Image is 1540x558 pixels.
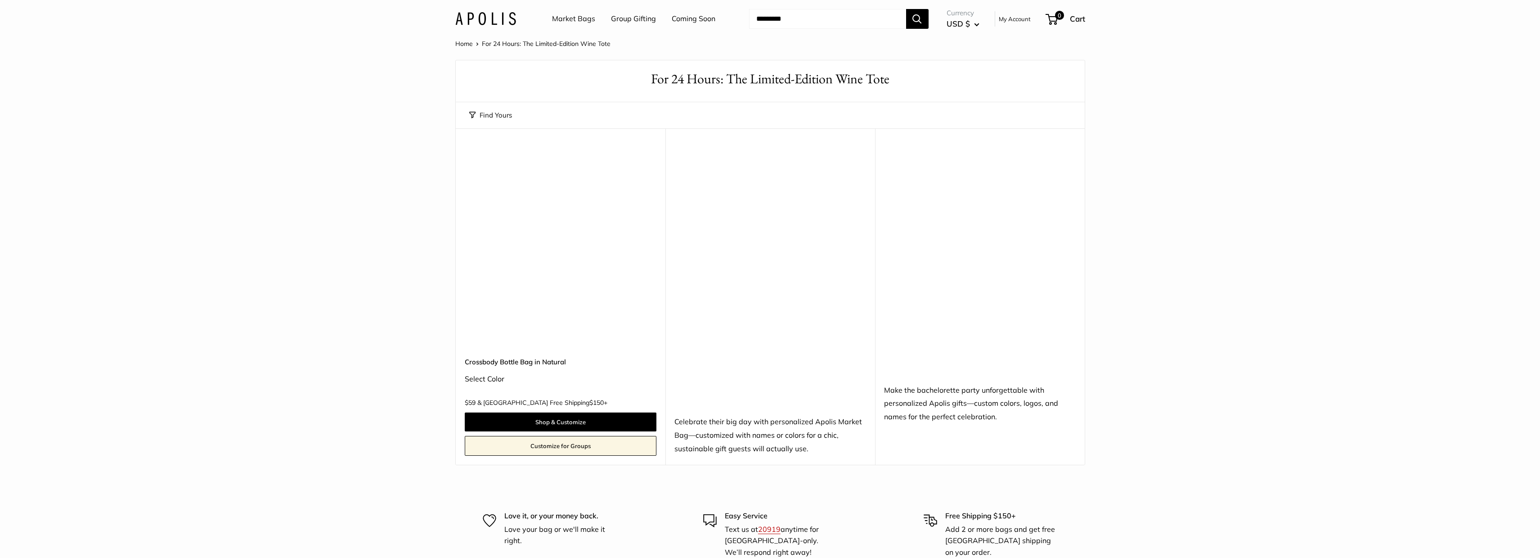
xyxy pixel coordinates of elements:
a: Crossbody Bottle Bag in Natural [465,357,656,367]
button: Search [906,9,929,29]
span: Cart [1070,14,1085,23]
span: For 24 Hours: The Limited-Edition Wine Tote [482,40,611,48]
button: Find Yours [469,109,512,122]
a: Coming Soon [672,12,715,26]
a: Home [455,40,473,48]
span: Currency [947,7,979,19]
p: Love your bag or we'll make it right. [504,524,617,547]
p: Free Shipping $150+ [945,510,1058,522]
a: My Account [999,14,1031,24]
a: Customize for Groups [465,436,656,456]
div: Select Color [465,372,656,386]
nav: Breadcrumb [455,38,611,50]
a: 0 Cart [1046,12,1085,26]
a: Market Bags [552,12,595,26]
p: Love it, or your money back. [504,510,617,522]
button: USD $ [947,17,979,31]
a: description_Our first Crossbody Bottle Bagdescription_Effortless Style [465,151,656,343]
span: USD $ [947,19,970,28]
img: Apolis [455,12,516,25]
p: Easy Service [725,510,837,522]
a: Group Gifting [611,12,656,26]
div: Celebrate their big day with personalized Apolis Market Bag—customized with names or colors for a... [674,415,866,456]
span: & [GEOGRAPHIC_DATA] Free Shipping + [477,399,607,406]
a: Shop & Customize [465,413,656,431]
input: Search... [749,9,906,29]
span: $150 [589,399,604,407]
h1: For 24 Hours: The Limited-Edition Wine Tote [469,69,1071,89]
a: 20919 [758,525,781,534]
div: Make the bachelorette party unforgettable with personalized Apolis gifts—custom colors, logos, an... [884,384,1076,424]
span: $59 [465,399,476,407]
span: 0 [1055,11,1064,20]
